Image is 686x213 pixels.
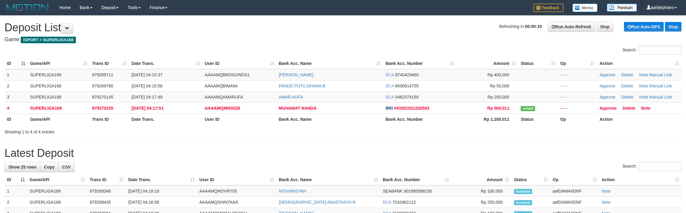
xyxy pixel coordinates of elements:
[87,174,126,185] th: Trans ID: activate to sort column ascending
[490,84,510,88] span: Rp 50,000
[28,102,90,114] td: SUPERLIGA168
[205,95,243,99] span: AAAAMQAMARUFA
[622,162,681,171] label: Search:
[488,95,509,99] span: Rp 250,000
[129,58,202,69] th: Date Trans.: activate to sort column ascending
[129,114,202,125] th: Date Trans.
[488,72,509,77] span: Rp 400,000
[514,200,532,205] span: Accepted
[404,189,432,193] span: Copy 901685588150 to clipboard
[518,114,558,125] th: Status
[395,72,419,77] span: Copy 8740429460 to clipboard
[5,162,40,172] a: Show 25 rows
[5,102,28,114] td: 4
[92,106,113,111] span: 879270155
[90,58,129,69] th: Trans ID: activate to sort column ascending
[92,95,113,99] span: 879270145
[550,197,599,208] td: aafDAMAIIDNF
[558,69,597,81] td: - - -
[90,114,129,125] th: Trans ID
[279,189,306,193] a: NOVIANSYAH
[205,72,250,77] span: AAAAMQBROGONDS1
[533,4,563,12] img: Feedback.jpg
[572,4,598,12] img: Button%20Memo.svg
[132,72,162,77] span: [DATE] 04:15:37
[550,174,599,185] th: Op: activate to sort column ascending
[276,174,380,185] th: Bank Acc. Name: activate to sort column ascending
[639,84,648,88] a: Note
[126,197,197,208] td: [DATE] 04:16:56
[600,72,615,77] a: Approve
[558,58,597,69] th: Op: activate to sort column ascending
[499,24,542,29] span: Refreshing in:
[622,106,635,111] a: Delete
[602,189,611,193] a: Note
[394,106,429,111] span: Copy 043301021242503 to clipboard
[621,95,633,99] a: Delete
[279,200,356,205] a: [DEMOGRAPHIC_DATA] ANASTASYA R
[600,95,615,99] a: Approve
[621,72,633,77] a: Delete
[28,91,90,102] td: SUPERLIGA168
[550,185,599,197] td: aafDAMAIIDNF
[5,91,28,102] td: 3
[92,72,113,77] span: 879269711
[87,185,126,197] td: 879269348
[205,84,238,88] span: AAAAMQBIMA94
[518,58,558,69] th: Status: activate to sort column ascending
[279,106,317,111] a: MUHAMAT NANDA
[383,189,403,193] span: SEABANK
[28,69,90,81] td: SUPERLIGA168
[27,185,87,197] td: SUPERLIGA168
[87,197,126,208] td: 879269435
[5,22,681,34] h1: Deposit List
[451,174,512,185] th: Amount: activate to sort column ascending
[395,84,419,88] span: Copy 6690614705 to clipboard
[597,58,681,69] th: Action: activate to sort column ascending
[27,174,87,185] th: Game/API: activate to sort column ascending
[599,174,681,185] th: Action: activate to sort column ascending
[21,37,76,43] span: ISPORT > SUPERLIGA168
[383,200,391,205] span: BCA
[639,162,681,171] input: Search:
[27,197,87,208] td: SUPERLIGA168
[383,114,456,125] th: Bank Acc. Number
[622,46,681,55] label: Search:
[5,3,50,12] img: MOTION_logo.png
[621,84,633,88] a: Delete
[558,102,597,114] td: - - -
[624,22,664,32] a: Run Auto-DPS
[607,4,637,12] img: panduan.png
[558,91,597,102] td: - - -
[600,84,615,88] a: Approve
[597,114,681,125] th: Action
[5,37,681,43] h4: Game:
[5,197,27,208] td: 2
[197,197,276,208] td: AAAAMQSHINTAAA
[383,58,456,69] th: Bank Acc. Number: activate to sort column ascending
[548,22,595,32] a: Run Auto-Refresh
[639,95,648,99] a: Note
[197,185,276,197] td: AAAAMQNOVRY05
[8,165,36,169] span: Show 25 rows
[5,58,28,69] th: ID: activate to sort column descending
[649,72,672,77] a: Manual Link
[28,58,90,69] th: Game/API: activate to sort column ascending
[456,114,518,125] th: Rp 1.200.011
[28,80,90,91] td: SUPERLIGA168
[202,114,276,125] th: User ID
[602,200,611,205] a: Note
[456,58,518,69] th: Amount: activate to sort column ascending
[487,106,509,111] span: Rp 500,011
[525,24,542,29] strong: 00:00:10
[639,72,648,77] a: Note
[132,106,164,111] span: [DATE] 04:17:51
[279,84,326,88] a: PANDE PUTU DHANA B
[380,174,451,185] th: Bank Acc. Number: activate to sort column ascending
[5,69,28,81] td: 1
[395,95,419,99] span: Copy 0462374150 to clipboard
[132,95,162,99] span: [DATE] 04:17:49
[5,126,281,135] div: Showing 1 to 4 of 4 entries
[596,22,613,32] a: Stop
[665,22,681,32] a: Stop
